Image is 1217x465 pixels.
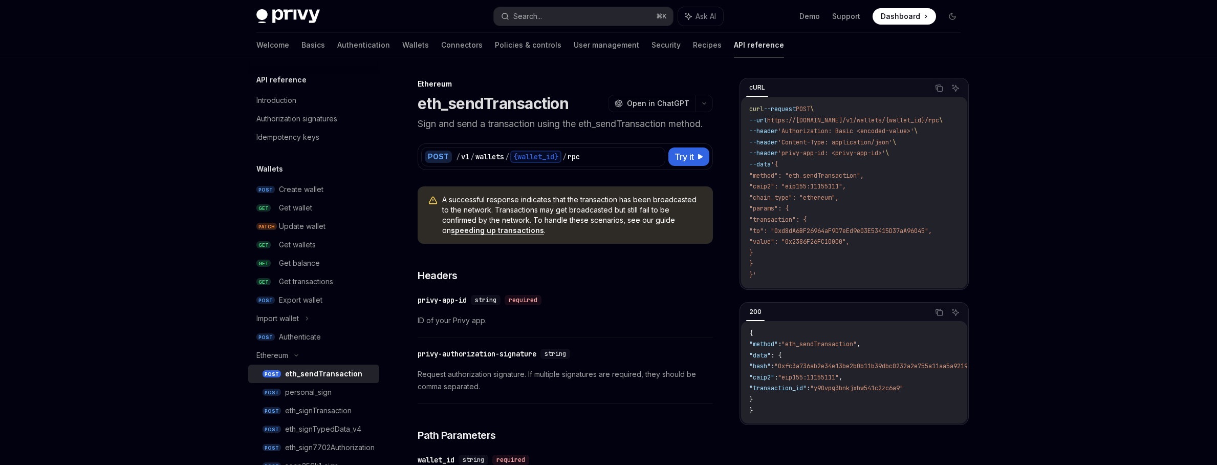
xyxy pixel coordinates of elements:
[545,350,566,358] span: string
[248,199,379,217] a: GETGet wallet
[285,441,375,454] div: eth_sign7702Authorization
[796,105,810,113] span: POST
[248,236,379,254] a: GETGet wallets
[734,33,784,57] a: API reference
[749,160,771,168] span: --data
[778,127,914,135] span: 'Authorization: Basic <encoded-value>'
[470,152,474,162] div: /
[771,351,781,360] span: : {
[749,373,774,382] span: "caip2"
[279,257,320,269] div: Get balance
[749,340,778,348] span: "method"
[778,138,893,146] span: 'Content-Type: application/json'
[810,384,903,392] span: "y90vpg3bnkjxhw541c2zc6a9"
[256,131,319,143] div: Idempotency keys
[456,152,460,162] div: /
[425,151,452,163] div: POST
[256,260,271,267] span: GET
[418,455,454,465] div: wallet_id
[778,340,781,348] span: :
[248,110,379,128] a: Authorization signatures
[749,407,753,415] span: }
[248,91,379,110] a: Introduction
[492,455,529,465] div: required
[749,271,756,279] span: }'
[749,182,846,191] span: "caip2": "eip155:11155111",
[562,152,567,162] div: /
[746,81,768,94] div: cURL
[873,8,936,25] a: Dashboard
[418,314,713,327] span: ID of your Privy app.
[285,368,362,380] div: eth_sendTransaction
[279,183,323,196] div: Create wallet
[248,401,379,420] a: POSTeth_signTransaction
[263,444,281,452] span: POST
[574,33,639,57] a: User management
[463,456,484,464] span: string
[494,7,673,26] button: Search...⌘K
[627,98,689,109] span: Open in ChatGPT
[693,33,722,57] a: Recipes
[668,147,709,166] button: Try it
[418,428,496,442] span: Path Parameters
[441,33,483,57] a: Connectors
[418,117,713,131] p: Sign and send a transaction using the eth_sendTransaction method.
[256,241,271,249] span: GET
[256,278,271,286] span: GET
[678,7,723,26] button: Ask AI
[675,151,694,163] span: Try it
[781,340,857,348] span: "eth_sendTransaction"
[778,149,885,157] span: 'privy-app-id: <privy-app-id>'
[279,276,333,288] div: Get transactions
[256,204,271,212] span: GET
[248,272,379,291] a: GETGet transactions
[749,238,850,246] span: "value": "0x2386F26FC10000",
[285,386,332,398] div: personal_sign
[749,351,771,360] span: "data"
[256,113,337,125] div: Authorization signatures
[944,8,961,25] button: Toggle dark mode
[337,33,390,57] a: Authentication
[568,152,580,162] div: rpc
[256,9,320,24] img: dark logo
[248,328,379,346] a: POSTAuthenticate
[774,373,778,382] span: :
[767,116,939,124] span: https://[DOMAIN_NAME]/v1/wallets/{wallet_id}/rpc
[749,194,839,202] span: "chain_type": "ethereum",
[771,160,778,168] span: '{
[279,331,321,343] div: Authenticate
[263,426,281,433] span: POST
[248,291,379,309] a: POSTExport wallet
[263,407,281,415] span: POST
[248,254,379,272] a: GETGet balance
[418,368,713,393] span: Request authorization signature. If multiple signatures are required, they should be comma separa...
[749,395,753,404] span: }
[839,373,842,382] span: ,
[914,127,918,135] span: \
[418,94,569,113] h1: eth_sendTransaction
[248,383,379,401] a: POSTpersonal_sign
[428,196,438,206] svg: Warning
[510,151,561,163] div: {wallet_id}
[749,138,778,146] span: --header
[949,306,962,319] button: Ask AI
[256,333,275,341] span: POST
[279,220,325,233] div: Update wallet
[881,11,920,22] span: Dashboard
[248,180,379,199] a: POSTCreate wallet
[771,362,774,370] span: :
[248,420,379,438] a: POSTeth_signTypedData_v4
[749,216,807,224] span: "transaction": {
[301,33,325,57] a: Basics
[505,152,509,162] div: /
[799,11,820,22] a: Demo
[248,217,379,236] a: PATCHUpdate wallet
[285,405,352,417] div: eth_signTransaction
[418,295,467,305] div: privy-app-id
[495,33,561,57] a: Policies & controls
[778,373,839,382] span: "eip155:11155111"
[256,94,296,107] div: Introduction
[475,152,504,162] div: wallets
[279,239,316,251] div: Get wallets
[608,95,696,112] button: Open in ChatGPT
